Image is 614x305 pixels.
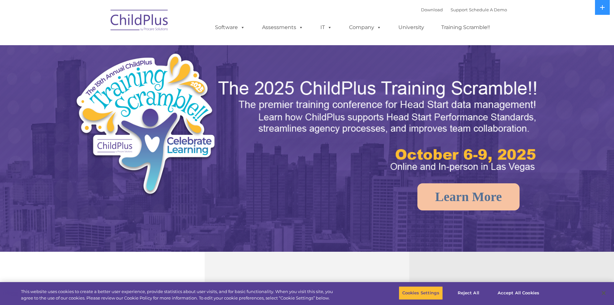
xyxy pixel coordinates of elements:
font: | [421,7,507,12]
span: Phone number [90,69,117,74]
button: Close [597,286,611,300]
button: Accept All Cookies [494,286,543,300]
a: Assessments [256,21,310,34]
div: This website uses cookies to create a better user experience, provide statistics about user visit... [21,289,338,301]
a: Download [421,7,443,12]
button: Cookies Settings [399,286,443,300]
img: ChildPlus by Procare Solutions [107,5,172,37]
a: IT [314,21,338,34]
button: Reject All [448,286,489,300]
span: Last name [90,43,109,47]
a: Learn More [417,183,520,210]
a: Software [209,21,251,34]
a: Schedule A Demo [469,7,507,12]
a: Training Scramble!! [435,21,496,34]
a: Support [451,7,468,12]
a: University [392,21,431,34]
a: Company [343,21,388,34]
